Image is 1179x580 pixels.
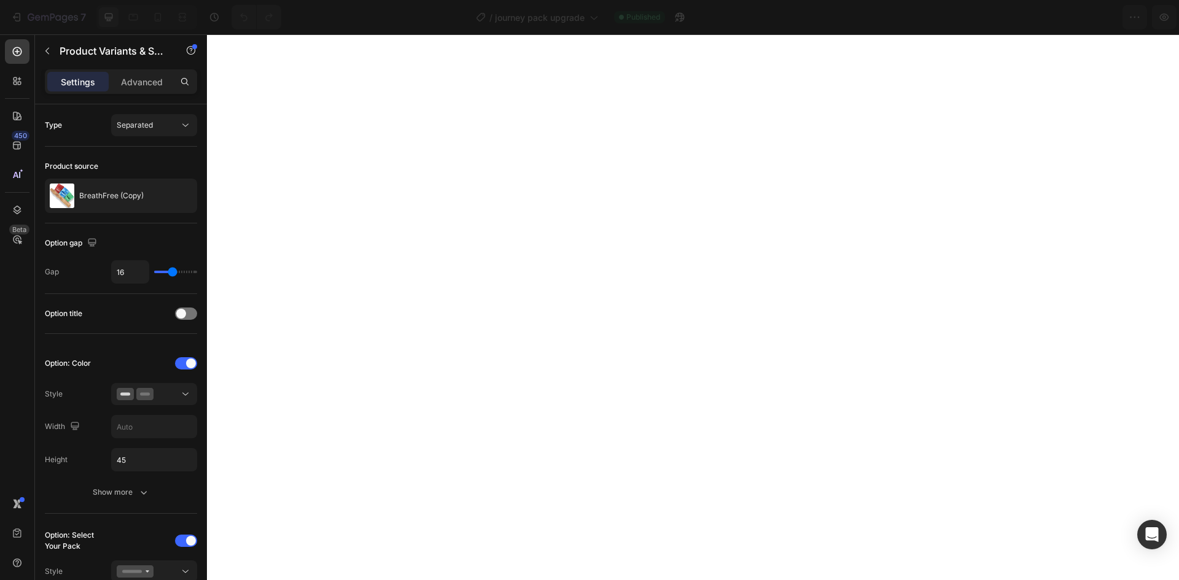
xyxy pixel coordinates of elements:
[117,120,153,130] span: Separated
[45,530,109,552] div: Option: Select Your Pack
[1097,5,1149,29] button: Publish
[5,5,91,29] button: 7
[45,454,68,465] div: Height
[45,358,91,369] div: Option: Color
[940,11,1019,24] span: 1 product assigned
[45,266,59,277] div: Gap
[495,11,585,24] span: journey pack upgrade
[489,11,492,24] span: /
[45,308,82,319] div: Option title
[111,114,197,136] button: Separated
[45,235,99,252] div: Option gap
[1062,12,1083,23] span: Save
[45,481,197,503] button: Show more
[79,191,144,200] p: BreathFree (Copy)
[121,75,163,88] p: Advanced
[207,34,1179,580] iframe: Design area
[232,5,281,29] div: Undo/Redo
[9,225,29,234] div: Beta
[60,44,164,58] p: Product Variants & Swatches
[93,486,150,498] div: Show more
[80,10,86,25] p: 7
[45,120,62,131] div: Type
[50,184,74,208] img: product feature img
[45,566,63,577] div: Style
[45,161,98,172] div: Product source
[45,389,63,400] div: Style
[61,75,95,88] p: Settings
[112,449,196,471] input: Auto
[626,12,660,23] span: Published
[1137,520,1167,549] div: Open Intercom Messenger
[12,131,29,141] div: 450
[45,419,82,435] div: Width
[112,261,149,283] input: Auto
[929,5,1047,29] button: 1 product assigned
[1108,11,1138,24] div: Publish
[1052,5,1092,29] button: Save
[112,416,196,438] input: Auto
